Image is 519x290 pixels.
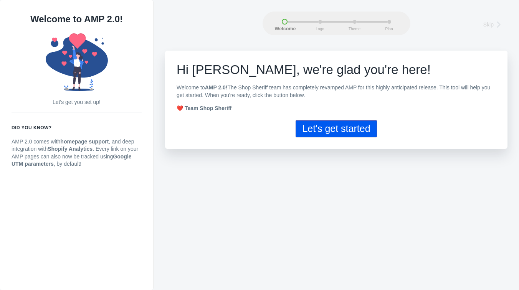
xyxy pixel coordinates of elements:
[60,138,109,145] strong: homepage support
[483,21,494,28] span: Skip
[177,63,312,77] span: Hi [PERSON_NAME], w
[177,84,496,99] p: Welcome to The Shop Sheriff team has completely revamped AMP for this highly anticipated release....
[12,138,142,168] p: AMP 2.0 comes with , and deep integration with . Every link on your AMP pages can also now be tra...
[275,26,294,32] span: Welcome
[205,84,228,91] b: AMP 2.0!
[177,105,232,111] strong: ❤️ Team Shop Sheriff
[296,120,377,137] button: Let's get started
[12,99,142,106] p: Let's get you set up!
[345,27,364,31] span: Theme
[12,124,142,132] h6: Did you know?
[380,27,399,31] span: Plan
[483,19,506,29] a: Skip
[311,27,330,31] span: Logo
[12,12,142,27] h1: Welcome to AMP 2.0!
[481,252,510,281] iframe: Drift Widget Chat Controller
[48,146,93,152] strong: Shopify Analytics
[12,153,132,167] strong: Google UTM parameters
[177,62,496,77] h1: e're glad you're here!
